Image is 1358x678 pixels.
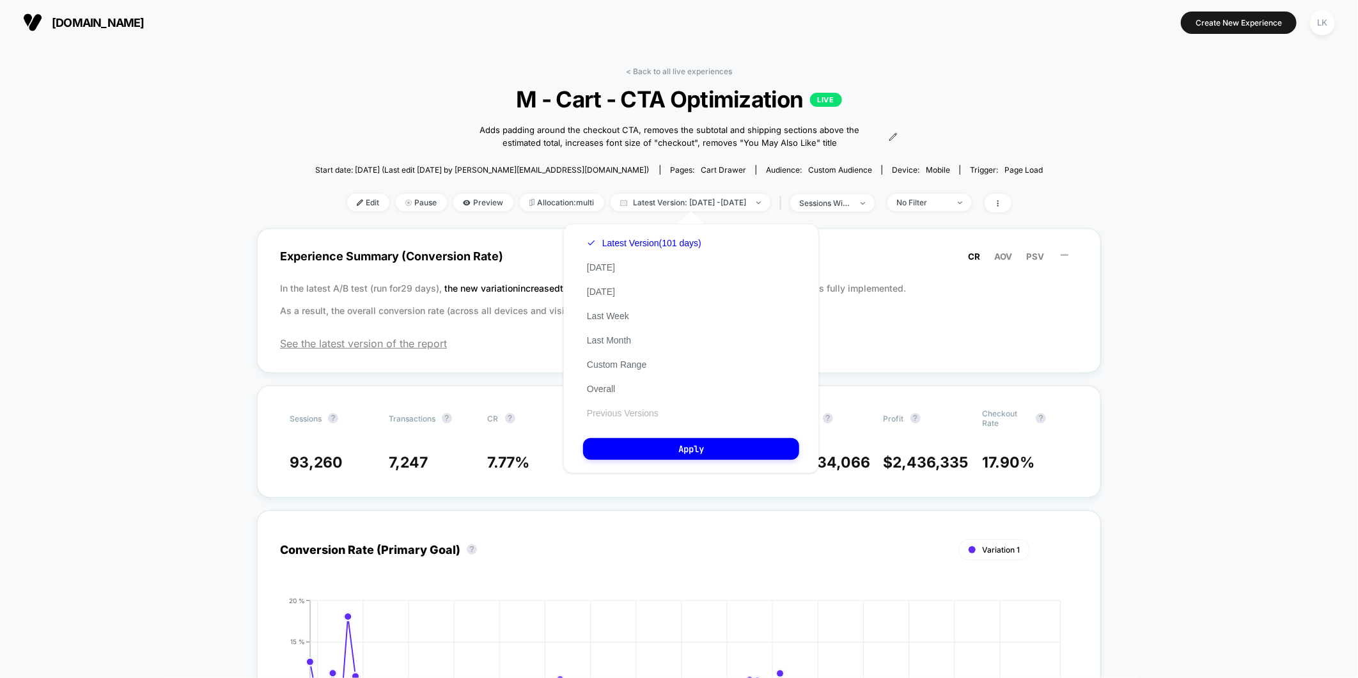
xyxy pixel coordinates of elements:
span: 3,834,066 [794,453,871,471]
span: Experience Summary (Conversion Rate) [280,242,1078,271]
div: Pages: [670,165,746,175]
img: rebalance [529,199,535,206]
img: end [861,202,865,205]
div: Trigger: [970,165,1043,175]
p: LIVE [810,93,842,107]
span: Variation 1 [982,545,1020,555]
span: [DOMAIN_NAME] [52,16,144,29]
div: sessions with impression [800,198,851,208]
img: edit [357,200,363,206]
span: 7,247 [389,453,428,471]
span: | [777,194,790,212]
span: mobile [926,165,950,175]
img: end [958,201,962,204]
button: Overall [583,383,619,395]
button: Previous Versions [583,407,662,419]
span: Custom Audience [808,165,872,175]
span: $ [884,453,969,471]
span: Edit [347,194,389,211]
span: $ [784,453,871,471]
p: In the latest A/B test (run for 29 days), before the experience was fully implemented. As a resul... [280,277,1078,322]
button: Last Week [583,310,633,322]
button: [DOMAIN_NAME] [19,12,148,33]
span: Device: [882,165,960,175]
button: ? [328,413,338,423]
button: PSV [1022,251,1048,262]
tspan: 20 % [289,597,305,605]
span: 17.90 % [982,453,1034,471]
button: [DATE] [583,286,619,297]
span: AOV [994,251,1012,262]
span: Page Load [1004,165,1043,175]
span: the new variation increased the conversion rate (CR) by 3.04 % [444,283,710,294]
div: LK [1310,10,1335,35]
span: CR [488,414,499,423]
span: Sessions [290,414,322,423]
button: Create New Experience [1181,12,1297,34]
img: Visually logo [23,13,42,32]
button: CR [964,251,984,262]
button: ? [467,544,477,555]
tspan: 15 % [290,638,305,646]
button: ? [910,413,921,423]
button: ? [442,413,452,423]
span: Latest Version: [DATE] - [DATE] [611,194,770,211]
span: See the latest version of the report [280,337,1078,350]
button: [DATE] [583,262,619,273]
span: M - Cart - CTA Optimization [352,86,1007,113]
button: ? [1036,413,1046,423]
div: Audience: [766,165,872,175]
span: PSV [1026,251,1044,262]
button: Last Month [583,335,635,346]
div: No Filter [897,198,948,207]
span: Start date: [DATE] (Last edit [DATE] by [PERSON_NAME][EMAIL_ADDRESS][DOMAIN_NAME]) [315,165,649,175]
button: Latest Version(101 days) [583,237,705,249]
span: 7.77 % [487,453,529,471]
button: AOV [990,251,1016,262]
button: Apply [583,438,799,460]
span: Allocation: multi [520,194,604,211]
span: 2,436,335 [893,453,969,471]
span: CR [968,251,980,262]
span: Adds padding around the checkout CTA, removes the subtotal and shipping sections above the estima... [460,124,878,149]
span: Preview [453,194,513,211]
span: Profit [884,414,904,423]
button: ? [505,413,515,423]
img: end [756,201,761,204]
span: Transactions [389,414,435,423]
a: < Back to all live experiences [626,67,732,76]
button: LK [1306,10,1339,36]
span: Checkout Rate [982,409,1029,428]
img: end [405,200,412,206]
span: 93,260 [290,453,343,471]
img: calendar [620,200,627,206]
span: Pause [396,194,447,211]
button: Custom Range [583,359,650,370]
span: cart drawer [701,165,746,175]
